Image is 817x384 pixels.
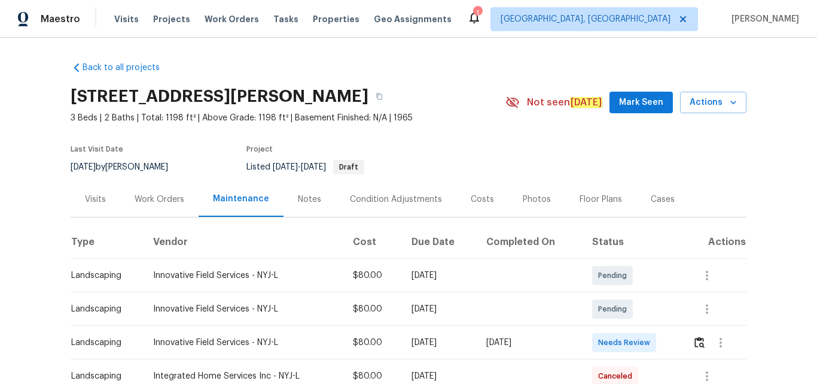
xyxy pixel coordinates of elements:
[301,163,326,171] span: [DATE]
[144,225,343,259] th: Vendor
[313,13,359,25] span: Properties
[71,163,96,171] span: [DATE]
[71,112,505,124] span: 3 Beds | 2 Baths | Total: 1198 ft² | Above Grade: 1198 ft² | Basement Finished: N/A | 1965
[71,270,134,282] div: Landscaping
[273,15,298,23] span: Tasks
[114,13,139,25] span: Visits
[71,160,182,174] div: by [PERSON_NAME]
[411,270,467,282] div: [DATE]
[71,146,123,153] span: Last Visit Date
[411,303,467,315] div: [DATE]
[153,337,334,349] div: Innovative Field Services - NYJ-L
[41,13,80,25] span: Maestro
[71,90,368,102] h2: [STREET_ADDRESS][PERSON_NAME]
[374,13,452,25] span: Geo Assignments
[609,92,673,114] button: Mark Seen
[153,13,190,25] span: Projects
[71,62,185,74] a: Back to all projects
[298,193,321,205] div: Notes
[694,337,705,348] img: Review Icon
[411,370,467,382] div: [DATE]
[501,13,670,25] span: [GEOGRAPHIC_DATA], [GEOGRAPHIC_DATA]
[273,163,326,171] span: -
[353,370,392,382] div: $80.00
[205,13,259,25] span: Work Orders
[477,225,583,259] th: Completed On
[334,164,363,171] span: Draft
[598,303,632,315] span: Pending
[598,337,655,349] span: Needs Review
[71,303,134,315] div: Landscaping
[71,225,144,259] th: Type
[619,95,663,110] span: Mark Seen
[85,193,106,205] div: Visits
[598,370,637,382] span: Canceled
[486,337,573,349] div: [DATE]
[213,193,269,205] div: Maintenance
[71,370,134,382] div: Landscaping
[246,163,364,171] span: Listed
[527,96,602,108] span: Not seen
[523,193,551,205] div: Photos
[246,146,273,153] span: Project
[153,370,334,382] div: Integrated Home Services Inc - NYJ-L
[683,225,746,259] th: Actions
[71,337,134,349] div: Landscaping
[368,86,390,107] button: Copy Address
[402,225,477,259] th: Due Date
[135,193,184,205] div: Work Orders
[353,303,392,315] div: $80.00
[411,337,467,349] div: [DATE]
[153,270,334,282] div: Innovative Field Services - NYJ-L
[690,95,737,110] span: Actions
[471,193,494,205] div: Costs
[353,270,392,282] div: $80.00
[343,225,402,259] th: Cost
[350,193,442,205] div: Condition Adjustments
[680,92,746,114] button: Actions
[570,97,602,108] em: [DATE]
[473,7,481,19] div: 1
[693,328,706,357] button: Review Icon
[273,163,298,171] span: [DATE]
[580,193,622,205] div: Floor Plans
[153,303,334,315] div: Innovative Field Services - NYJ-L
[353,337,392,349] div: $80.00
[727,13,799,25] span: [PERSON_NAME]
[651,193,675,205] div: Cases
[583,225,683,259] th: Status
[598,270,632,282] span: Pending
